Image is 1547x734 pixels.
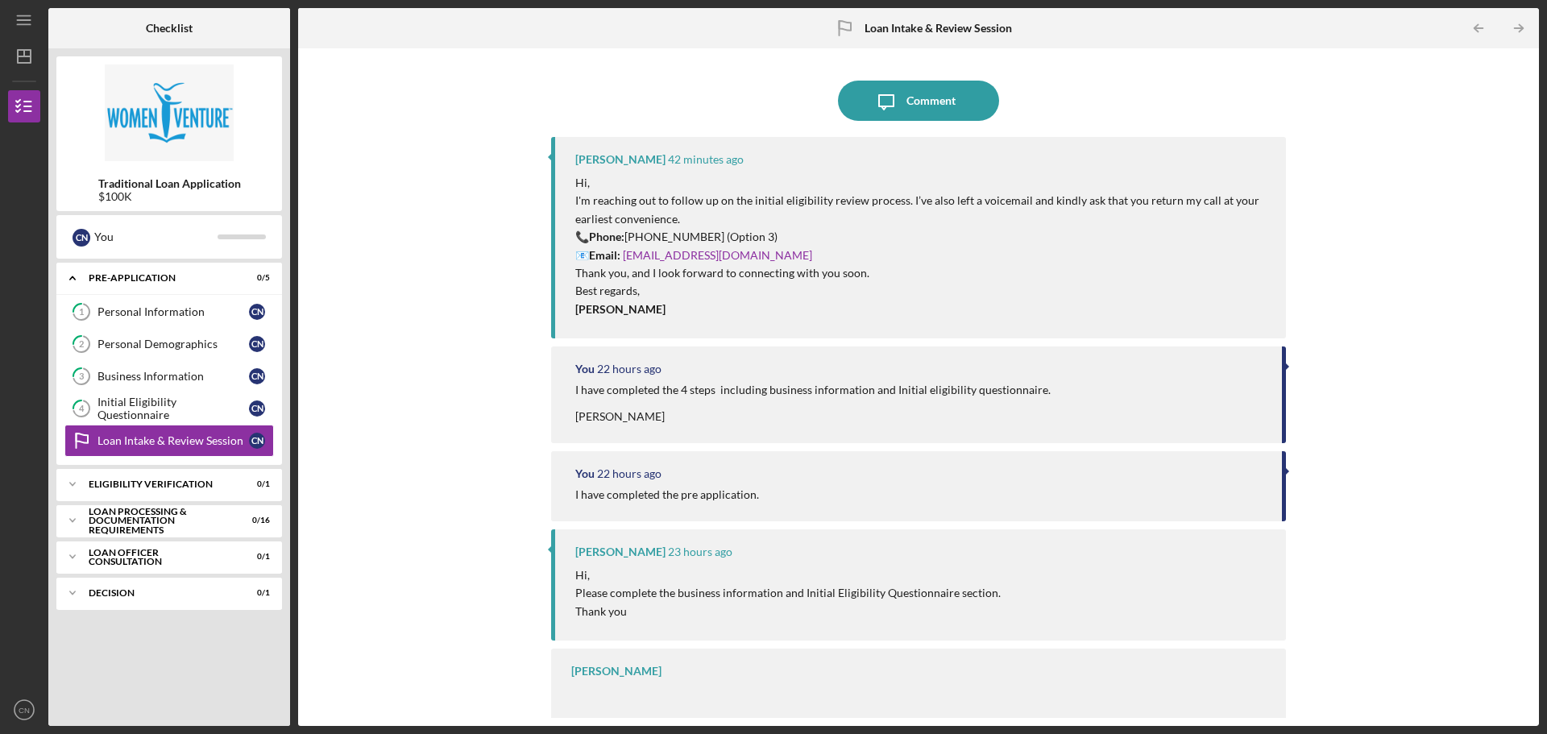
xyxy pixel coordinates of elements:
[575,228,1270,264] p: 📞 [PHONE_NUMBER] (Option 3) 📧
[241,588,270,598] div: 0 / 1
[575,488,759,501] div: I have completed the pre application.
[64,425,274,457] a: Loan Intake & Review SessionCN
[597,467,662,480] time: 2025-09-16 22:18
[97,396,249,421] div: Initial Eligibility Questionnaire
[575,363,595,375] div: You
[89,507,230,535] div: Loan Processing & Documentation Requirements
[865,22,1012,35] b: Loan Intake & Review Session
[249,368,265,384] div: C N
[597,363,662,375] time: 2025-09-16 22:35
[89,479,230,489] div: Eligibility Verification
[668,545,732,558] time: 2025-09-16 21:59
[575,384,1051,422] div: I have completed the 4 steps including business information and Initial eligibility questionnaire...
[623,248,812,262] a: [EMAIL_ADDRESS][DOMAIN_NAME]
[89,273,230,283] div: Pre-Application
[575,153,666,166] div: [PERSON_NAME]
[838,81,999,121] button: Comment
[97,370,249,383] div: Business Information
[571,665,662,678] div: [PERSON_NAME]
[97,338,249,350] div: Personal Demographics
[589,248,620,262] strong: Email:
[19,706,30,715] text: CN
[79,307,84,317] tspan: 1
[575,603,1001,620] p: Thank you
[94,223,218,251] div: You
[64,328,274,360] a: 2Personal DemographicsCN
[906,81,956,121] div: Comment
[97,305,249,318] div: Personal Information
[89,548,230,566] div: Loan Officer Consultation
[575,264,1270,282] p: Thank you, and I look forward to connecting with you soon.
[589,230,624,243] strong: Phone:
[98,190,241,203] div: $100K
[64,392,274,425] a: 4Initial Eligibility QuestionnaireCN
[575,302,666,316] strong: [PERSON_NAME]
[249,336,265,352] div: C N
[89,588,230,598] div: Decision
[79,404,85,414] tspan: 4
[79,371,84,382] tspan: 3
[64,296,274,328] a: 1Personal InformationCN
[575,566,1001,584] p: Hi,
[575,192,1270,228] p: I'm reaching out to follow up on the initial eligibility review process. I’ve also left a voicema...
[73,229,90,247] div: C N
[79,339,84,350] tspan: 2
[668,153,744,166] time: 2025-09-17 20:07
[575,174,1270,192] p: Hi,
[249,400,265,417] div: C N
[241,273,270,283] div: 0 / 5
[241,479,270,489] div: 0 / 1
[575,584,1001,602] p: Please complete the business information and Initial Eligibility Questionnaire section.
[575,467,595,480] div: You
[56,64,282,161] img: Product logo
[8,694,40,726] button: CN
[249,304,265,320] div: C N
[241,552,270,562] div: 0 / 1
[575,282,1270,318] p: Best regards,
[146,22,193,35] b: Checklist
[241,516,270,525] div: 0 / 16
[249,433,265,449] div: C N
[575,545,666,558] div: [PERSON_NAME]
[64,360,274,392] a: 3Business InformationCN
[97,434,249,447] div: Loan Intake & Review Session
[98,177,241,190] b: Traditional Loan Application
